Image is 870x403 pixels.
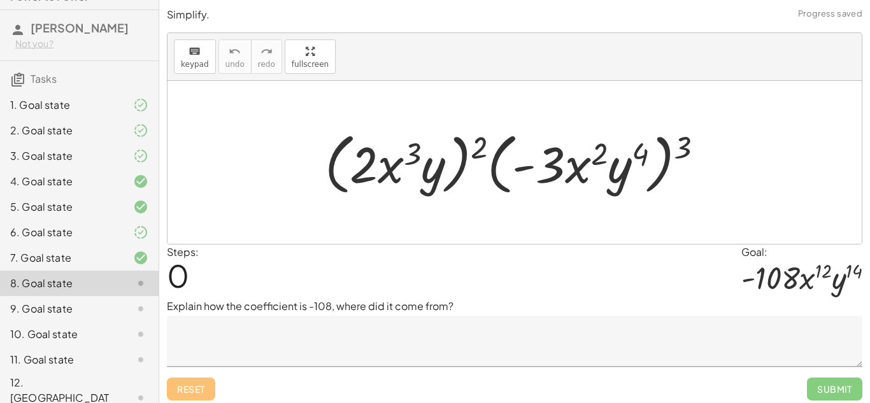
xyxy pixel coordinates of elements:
[167,256,189,295] span: 0
[10,97,113,113] div: 1. Goal state
[133,174,148,189] i: Task finished and correct.
[133,148,148,164] i: Task finished and part of it marked as correct.
[10,123,113,138] div: 2. Goal state
[798,8,862,20] span: Progress saved
[167,8,862,22] p: Simplify.
[133,352,148,367] i: Task not started.
[285,39,336,74] button: fullscreen
[133,225,148,240] i: Task finished and part of it marked as correct.
[10,352,113,367] div: 11. Goal state
[10,225,113,240] div: 6. Goal state
[15,38,148,50] div: Not you?
[10,250,113,265] div: 7. Goal state
[31,72,57,85] span: Tasks
[225,60,245,69] span: undo
[258,60,275,69] span: redo
[167,299,862,314] p: Explain how the coefficient is -108, where did it come from?
[10,148,113,164] div: 3. Goal state
[10,276,113,291] div: 8. Goal state
[10,174,113,189] div: 4. Goal state
[133,276,148,291] i: Task not started.
[189,44,201,59] i: keyboard
[133,123,148,138] i: Task finished and part of it marked as correct.
[741,244,862,260] div: Goal:
[133,327,148,342] i: Task not started.
[229,44,241,59] i: undo
[10,327,113,342] div: 10. Goal state
[10,199,113,215] div: 5. Goal state
[181,60,209,69] span: keypad
[251,39,282,74] button: redoredo
[133,97,148,113] i: Task finished and part of it marked as correct.
[10,301,113,316] div: 9. Goal state
[260,44,273,59] i: redo
[167,245,199,258] label: Steps:
[292,60,329,69] span: fullscreen
[133,199,148,215] i: Task finished and correct.
[133,301,148,316] i: Task not started.
[218,39,252,74] button: undoundo
[31,20,129,35] span: [PERSON_NAME]
[174,39,216,74] button: keyboardkeypad
[133,250,148,265] i: Task finished and correct.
